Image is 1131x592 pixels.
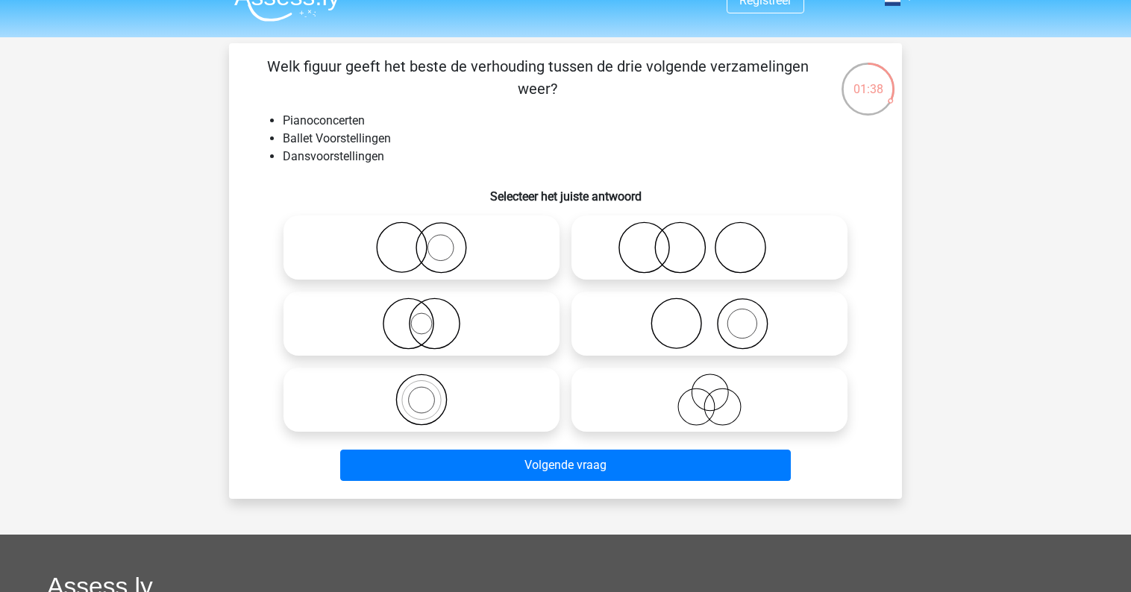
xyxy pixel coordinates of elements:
li: Ballet Voorstellingen [283,130,878,148]
li: Pianoconcerten [283,112,878,130]
li: Dansvoorstellingen [283,148,878,166]
p: Welk figuur geeft het beste de verhouding tussen de drie volgende verzamelingen weer? [253,55,822,100]
button: Volgende vraag [340,450,792,481]
div: 01:38 [840,61,896,98]
h6: Selecteer het juiste antwoord [253,177,878,204]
